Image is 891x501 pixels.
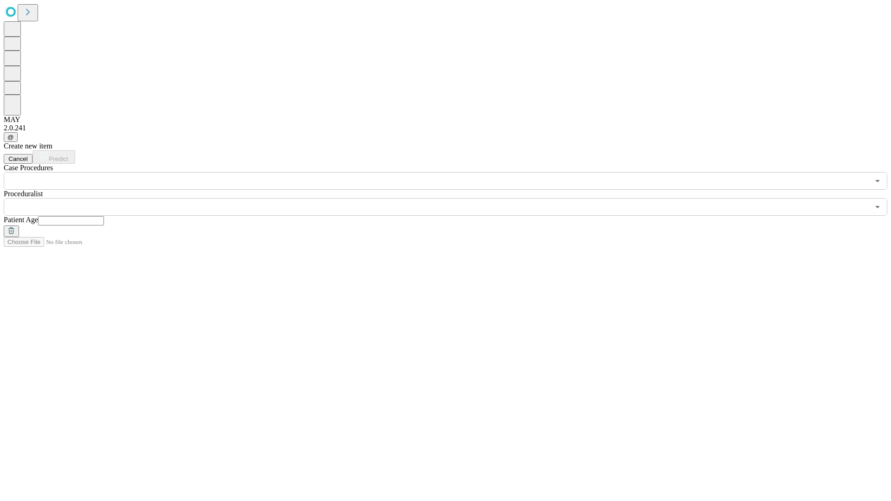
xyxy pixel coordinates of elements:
[32,150,75,164] button: Predict
[4,190,43,198] span: Proceduralist
[871,174,884,187] button: Open
[49,155,68,162] span: Predict
[4,164,53,172] span: Scheduled Procedure
[4,132,18,142] button: @
[4,142,52,150] span: Create new item
[4,216,38,224] span: Patient Age
[4,154,32,164] button: Cancel
[4,124,887,132] div: 2.0.241
[4,116,887,124] div: MAY
[8,155,28,162] span: Cancel
[7,134,14,141] span: @
[871,200,884,213] button: Open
